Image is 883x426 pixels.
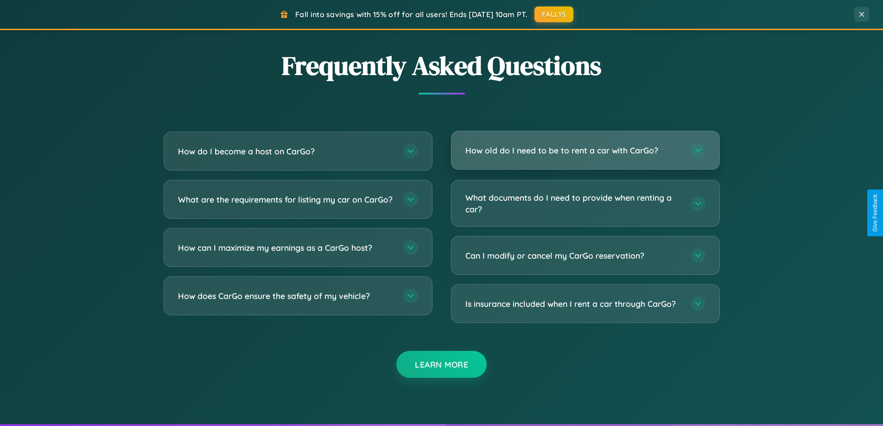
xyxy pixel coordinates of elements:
div: Give Feedback [872,194,878,232]
button: Learn More [396,351,487,378]
h3: How old do I need to be to rent a car with CarGo? [465,145,681,156]
h3: How does CarGo ensure the safety of my vehicle? [178,290,394,302]
h3: Can I modify or cancel my CarGo reservation? [465,250,681,261]
h3: Is insurance included when I rent a car through CarGo? [465,298,681,310]
h2: Frequently Asked Questions [164,48,720,83]
h3: How do I become a host on CarGo? [178,146,394,157]
h3: What are the requirements for listing my car on CarGo? [178,194,394,205]
button: FALL15 [534,6,573,22]
h3: What documents do I need to provide when renting a car? [465,192,681,215]
h3: How can I maximize my earnings as a CarGo host? [178,242,394,254]
span: Fall into savings with 15% off for all users! Ends [DATE] 10am PT. [295,10,527,19]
